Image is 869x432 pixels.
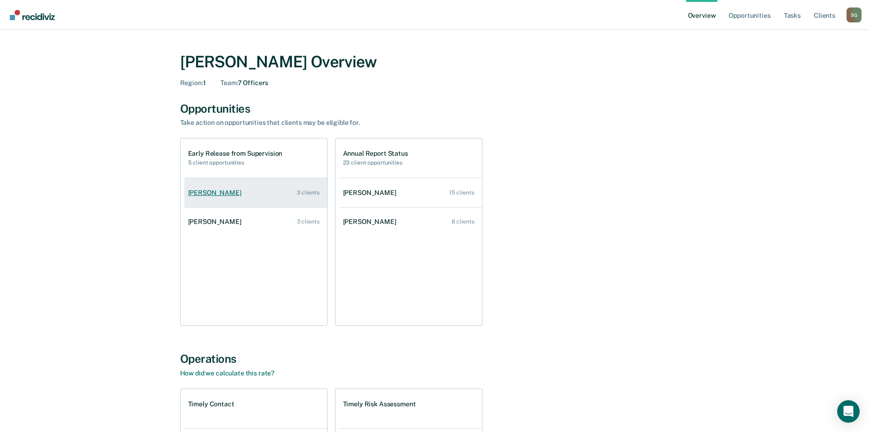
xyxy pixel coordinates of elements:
a: [PERSON_NAME] 15 clients [339,180,482,206]
div: [PERSON_NAME] [188,218,245,226]
div: [PERSON_NAME] [343,218,400,226]
button: Profile dropdown button [847,7,862,22]
div: 15 clients [449,189,475,196]
span: Team : [220,79,237,86]
div: Operations [180,352,689,366]
h1: Annual Report Status [343,150,408,158]
div: Opportunities [180,102,689,115]
h1: Early Release from Supervision [188,150,283,158]
h2: 23 client opportunities [343,159,408,166]
h1: Timely Risk Assessment [343,400,416,408]
div: 7 Officers [220,79,268,87]
h1: Timely Contact [188,400,234,408]
a: [PERSON_NAME] 3 clients [184,180,327,206]
h2: 5 client opportunities [188,159,283,166]
div: 1 [180,79,206,87]
a: [PERSON_NAME] 2 clients [184,209,327,235]
a: [PERSON_NAME] 8 clients [339,209,482,235]
div: Open Intercom Messenger [837,400,860,423]
div: 8 clients [452,218,475,225]
div: S G [847,7,862,22]
div: [PERSON_NAME] [343,189,400,197]
div: 3 clients [297,189,320,196]
div: Take action on opportunities that clients may be eligible for. [180,119,508,127]
div: [PERSON_NAME] Overview [180,52,689,72]
img: Recidiviz [10,10,55,20]
div: 2 clients [297,218,320,225]
a: How did we calculate this rate? [180,369,275,377]
span: Region : [180,79,203,86]
div: [PERSON_NAME] [188,189,245,197]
